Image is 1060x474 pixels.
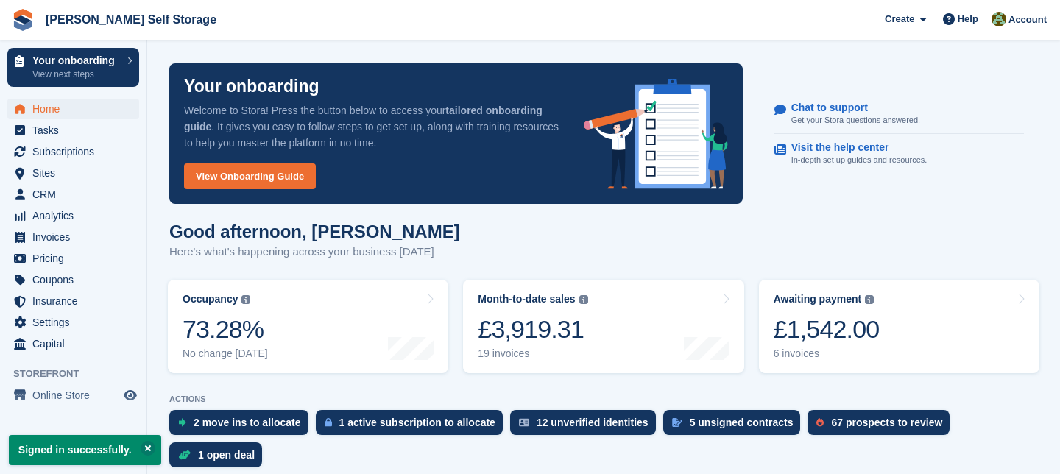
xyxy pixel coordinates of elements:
[7,48,139,87] a: Your onboarding View next steps
[194,417,301,428] div: 2 move ins to allocate
[169,222,460,241] h1: Good afternoon, [PERSON_NAME]
[32,385,121,406] span: Online Store
[32,68,120,81] p: View next steps
[183,293,238,305] div: Occupancy
[184,102,560,151] p: Welcome to Stora! Press the button below to access your . It gives you easy to follow steps to ge...
[774,94,1024,135] a: Chat to support Get your Stora questions answered.
[183,347,268,360] div: No change [DATE]
[1008,13,1047,27] span: Account
[9,435,161,465] p: Signed in successfully.
[774,347,880,360] div: 6 invoices
[169,244,460,261] p: Here's what's happening across your business [DATE]
[169,410,316,442] a: 2 move ins to allocate
[325,417,332,427] img: active_subscription_to_allocate_icon-d502201f5373d7db506a760aba3b589e785aa758c864c3986d89f69b8ff3...
[32,55,120,66] p: Your onboarding
[7,248,139,269] a: menu
[7,269,139,290] a: menu
[32,333,121,354] span: Capital
[168,280,448,373] a: Occupancy 73.28% No change [DATE]
[32,205,121,226] span: Analytics
[774,293,862,305] div: Awaiting payment
[791,141,916,154] p: Visit the help center
[178,450,191,460] img: deal-1b604bf984904fb50ccaf53a9ad4b4a5d6e5aea283cecdc64d6e3604feb123c2.svg
[672,418,682,427] img: contract_signature_icon-13c848040528278c33f63329250d36e43548de30e8caae1d1a13099fd9432cc5.svg
[32,141,121,162] span: Subscriptions
[831,417,942,428] div: 67 prospects to review
[184,163,316,189] a: View Onboarding Guide
[816,418,824,427] img: prospect-51fa495bee0391a8d652442698ab0144808aea92771e9ea1ae160a38d050c398.svg
[7,385,139,406] a: menu
[7,205,139,226] a: menu
[13,367,146,381] span: Storefront
[32,120,121,141] span: Tasks
[32,163,121,183] span: Sites
[885,12,914,26] span: Create
[32,291,121,311] span: Insurance
[958,12,978,26] span: Help
[40,7,222,32] a: [PERSON_NAME] Self Storage
[519,418,529,427] img: verify_identity-adf6edd0f0f0b5bbfe63781bf79b02c33cf7c696d77639b501bdc392416b5a36.svg
[791,154,928,166] p: In-depth set up guides and resources.
[7,227,139,247] a: menu
[32,227,121,247] span: Invoices
[992,12,1006,26] img: Karl
[478,314,587,344] div: £3,919.31
[32,184,121,205] span: CRM
[759,280,1039,373] a: Awaiting payment £1,542.00 6 invoices
[198,449,255,461] div: 1 open deal
[774,314,880,344] div: £1,542.00
[32,248,121,269] span: Pricing
[184,78,319,95] p: Your onboarding
[32,312,121,333] span: Settings
[791,102,908,114] p: Chat to support
[241,295,250,304] img: icon-info-grey-7440780725fd019a000dd9b08b2336e03edf1995a4989e88bcd33f0948082b44.svg
[690,417,794,428] div: 5 unsigned contracts
[478,347,587,360] div: 19 invoices
[32,269,121,290] span: Coupons
[865,295,874,304] img: icon-info-grey-7440780725fd019a000dd9b08b2336e03edf1995a4989e88bcd33f0948082b44.svg
[169,395,1038,404] p: ACTIONS
[7,120,139,141] a: menu
[663,410,808,442] a: 5 unsigned contracts
[808,410,957,442] a: 67 prospects to review
[510,410,663,442] a: 12 unverified identities
[584,79,728,189] img: onboarding-info-6c161a55d2c0e0a8cae90662b2fe09162a5109e8cc188191df67fb4f79e88e88.svg
[537,417,649,428] div: 12 unverified identities
[339,417,495,428] div: 1 active subscription to allocate
[579,295,588,304] img: icon-info-grey-7440780725fd019a000dd9b08b2336e03edf1995a4989e88bcd33f0948082b44.svg
[463,280,743,373] a: Month-to-date sales £3,919.31 19 invoices
[478,293,575,305] div: Month-to-date sales
[7,141,139,162] a: menu
[32,99,121,119] span: Home
[791,114,920,127] p: Get your Stora questions answered.
[316,410,510,442] a: 1 active subscription to allocate
[7,312,139,333] a: menu
[7,184,139,205] a: menu
[774,134,1024,174] a: Visit the help center In-depth set up guides and resources.
[7,333,139,354] a: menu
[7,291,139,311] a: menu
[178,418,186,427] img: move_ins_to_allocate_icon-fdf77a2bb77ea45bf5b3d319d69a93e2d87916cf1d5bf7949dd705db3b84f3ca.svg
[121,386,139,404] a: Preview store
[7,163,139,183] a: menu
[183,314,268,344] div: 73.28%
[7,99,139,119] a: menu
[12,9,34,31] img: stora-icon-8386f47178a22dfd0bd8f6a31ec36ba5ce8667c1dd55bd0f319d3a0aa187defe.svg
